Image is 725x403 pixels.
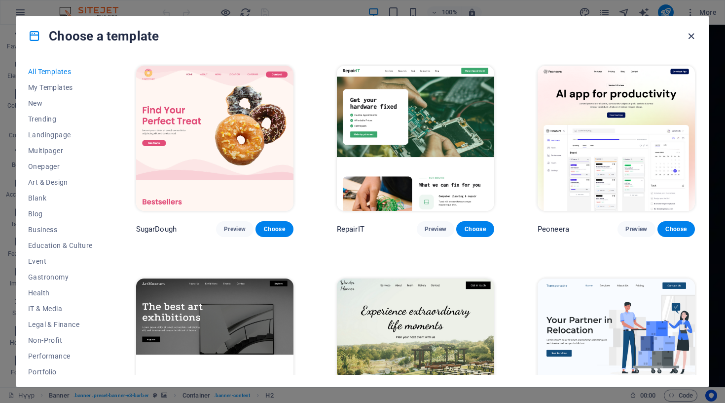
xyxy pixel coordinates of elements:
[28,206,93,222] button: Blog
[28,301,93,317] button: IT & Media
[28,238,93,253] button: Education & Culture
[456,221,494,237] button: Choose
[28,68,93,76] span: All Templates
[28,83,93,91] span: My Templates
[28,321,93,328] span: Legal & Finance
[255,221,293,237] button: Choose
[28,226,93,234] span: Business
[28,99,93,107] span: New
[28,178,93,186] span: Art & Design
[28,143,93,159] button: Multipager
[28,352,93,360] span: Performance
[216,221,254,237] button: Preview
[28,174,93,190] button: Art & Design
[28,348,93,364] button: Performance
[337,66,494,211] img: RepairIT
[337,224,364,234] p: RepairIT
[417,221,454,237] button: Preview
[224,225,246,233] span: Preview
[28,64,93,80] button: All Templates
[28,269,93,285] button: Gastronomy
[28,222,93,238] button: Business
[28,147,93,155] span: Multipager
[28,257,93,265] span: Event
[617,221,655,237] button: Preview
[28,28,159,44] h4: Choose a template
[28,159,93,174] button: Onepager
[136,224,177,234] p: SugarDough
[28,111,93,127] button: Trending
[28,285,93,301] button: Health
[28,305,93,313] span: IT & Media
[28,127,93,143] button: Landingpage
[425,225,446,233] span: Preview
[28,253,93,269] button: Event
[28,210,93,218] span: Blog
[28,95,93,111] button: New
[28,289,93,297] span: Health
[136,66,293,211] img: SugarDough
[28,162,93,170] span: Onepager
[28,131,93,139] span: Landingpage
[28,80,93,95] button: My Templates
[28,115,93,123] span: Trending
[665,225,687,233] span: Choose
[28,194,93,202] span: Blank
[28,332,93,348] button: Non-Profit
[464,225,486,233] span: Choose
[28,368,93,376] span: Portfolio
[28,273,93,281] span: Gastronomy
[538,66,695,211] img: Peoneera
[538,224,569,234] p: Peoneera
[28,190,93,206] button: Blank
[28,364,93,380] button: Portfolio
[263,225,285,233] span: Choose
[28,242,93,249] span: Education & Culture
[28,317,93,332] button: Legal & Finance
[28,336,93,344] span: Non-Profit
[625,225,647,233] span: Preview
[657,221,695,237] button: Choose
